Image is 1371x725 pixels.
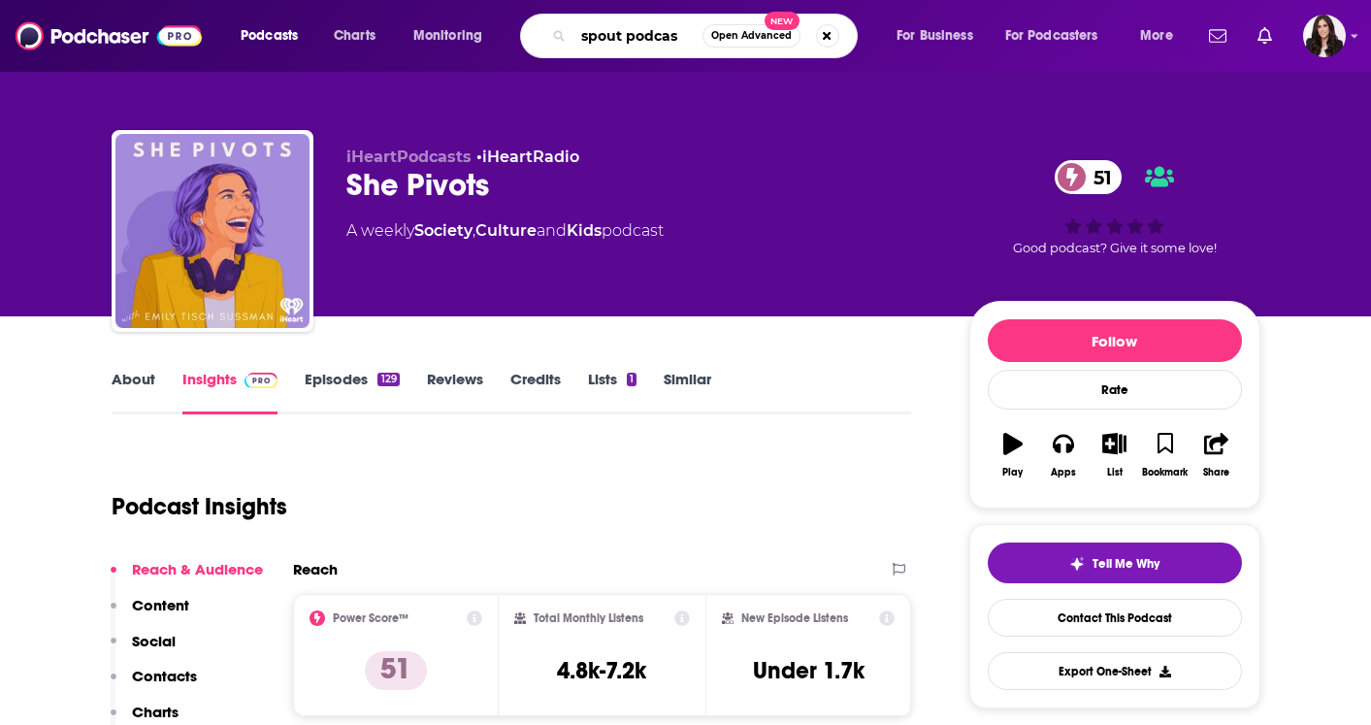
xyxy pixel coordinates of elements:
[1074,160,1122,194] span: 51
[573,20,702,51] input: Search podcasts, credits, & more...
[627,373,637,386] div: 1
[346,148,472,166] span: iHeartPodcasts
[988,599,1242,637] a: Contact This Podcast
[346,219,664,243] div: A weekly podcast
[132,667,197,685] p: Contacts
[1069,556,1085,572] img: tell me why sparkle
[1303,15,1346,57] button: Show profile menu
[333,611,408,625] h2: Power Score™
[711,31,792,41] span: Open Advanced
[741,611,848,625] h2: New Episode Listens
[993,20,1126,51] button: open menu
[115,134,310,328] img: She Pivots
[1142,467,1188,478] div: Bookmark
[988,370,1242,410] div: Rate
[16,17,202,54] img: Podchaser - Follow, Share and Rate Podcasts
[476,148,579,166] span: •
[132,632,176,650] p: Social
[1140,420,1191,490] button: Bookmark
[988,543,1242,583] button: tell me why sparkleTell Me Why
[305,370,399,414] a: Episodes129
[1002,467,1023,478] div: Play
[539,14,876,58] div: Search podcasts, credits, & more...
[988,420,1038,490] button: Play
[111,560,263,596] button: Reach & Audience
[377,373,399,386] div: 129
[1191,420,1241,490] button: Share
[664,370,711,414] a: Similar
[227,20,323,51] button: open menu
[567,221,602,240] a: Kids
[182,370,278,414] a: InsightsPodchaser Pro
[334,22,375,49] span: Charts
[969,148,1260,268] div: 51Good podcast? Give it some love!
[702,24,800,48] button: Open AdvancedNew
[1203,467,1229,478] div: Share
[1303,15,1346,57] span: Logged in as RebeccaShapiro
[400,20,507,51] button: open menu
[1089,420,1139,490] button: List
[1005,22,1098,49] span: For Podcasters
[765,12,800,30] span: New
[883,20,997,51] button: open menu
[1038,420,1089,490] button: Apps
[132,596,189,614] p: Content
[112,492,287,521] h1: Podcast Insights
[1093,556,1159,572] span: Tell Me Why
[111,667,197,703] button: Contacts
[241,22,298,49] span: Podcasts
[1303,15,1346,57] img: User Profile
[1013,241,1217,255] span: Good podcast? Give it some love!
[1055,160,1122,194] a: 51
[132,560,263,578] p: Reach & Audience
[557,656,646,685] h3: 4.8k-7.2k
[588,370,637,414] a: Lists1
[988,652,1242,690] button: Export One-Sheet
[413,22,482,49] span: Monitoring
[1107,467,1123,478] div: List
[534,611,643,625] h2: Total Monthly Listens
[988,319,1242,362] button: Follow
[753,656,865,685] h3: Under 1.7k
[112,370,155,414] a: About
[365,651,427,690] p: 51
[132,703,179,721] p: Charts
[1140,22,1173,49] span: More
[414,221,473,240] a: Society
[537,221,567,240] span: and
[475,221,537,240] a: Culture
[293,560,338,578] h2: Reach
[245,373,278,388] img: Podchaser Pro
[1126,20,1197,51] button: open menu
[111,632,176,668] button: Social
[111,596,189,632] button: Content
[1051,467,1076,478] div: Apps
[427,370,483,414] a: Reviews
[510,370,561,414] a: Credits
[473,221,475,240] span: ,
[1250,19,1280,52] a: Show notifications dropdown
[897,22,973,49] span: For Business
[1201,19,1234,52] a: Show notifications dropdown
[321,20,387,51] a: Charts
[482,148,579,166] a: iHeartRadio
